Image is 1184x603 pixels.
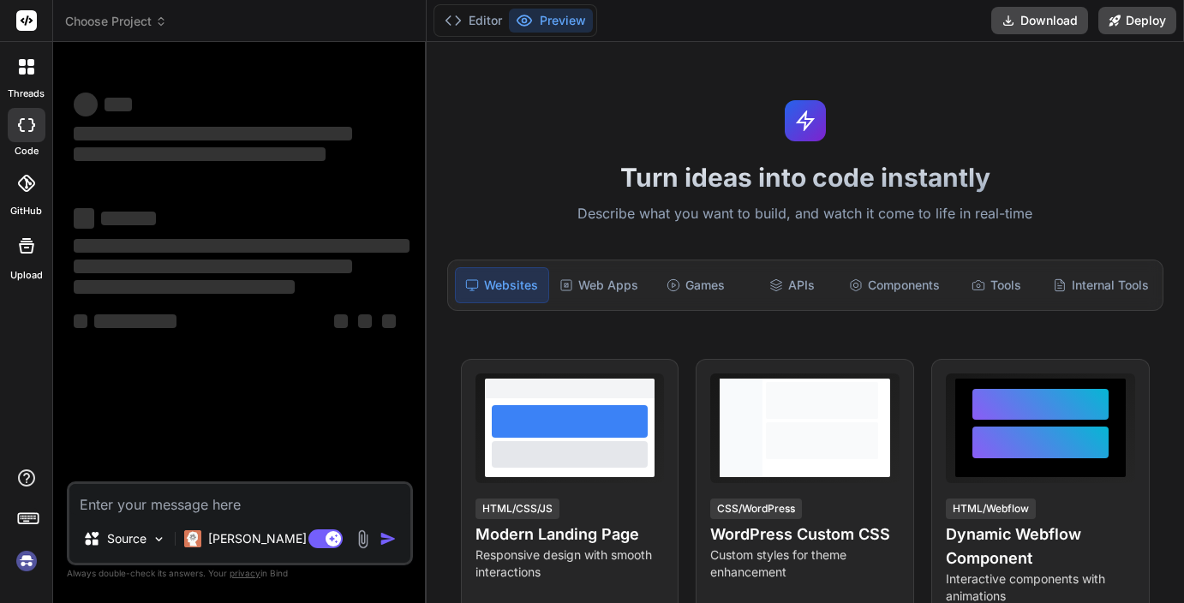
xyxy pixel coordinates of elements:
button: Preview [509,9,593,33]
span: ‌ [94,314,176,328]
img: Claude 4 Sonnet [184,530,201,547]
div: Tools [950,267,1043,303]
img: signin [12,546,41,576]
span: privacy [230,568,260,578]
h4: Modern Landing Page [475,522,665,546]
label: threads [8,87,45,101]
div: Components [842,267,947,303]
h1: Turn ideas into code instantly [437,162,1174,193]
span: ‌ [74,208,94,229]
button: Download [991,7,1088,34]
button: Editor [438,9,509,33]
div: CSS/WordPress [710,499,802,519]
span: ‌ [74,260,352,273]
p: Custom styles for theme enhancement [710,546,900,581]
p: Source [107,530,147,547]
span: Choose Project [65,13,167,30]
p: [PERSON_NAME] 4 S.. [208,530,336,547]
span: ‌ [74,147,326,161]
label: Upload [10,268,43,283]
button: Deploy [1098,7,1176,34]
img: Pick Models [152,532,166,546]
label: code [15,144,39,158]
h4: WordPress Custom CSS [710,522,900,546]
div: APIs [745,267,838,303]
h4: Dynamic Webflow Component [946,522,1135,570]
div: Games [649,267,742,303]
span: ‌ [74,93,98,116]
div: Websites [455,267,549,303]
div: HTML/Webflow [946,499,1036,519]
img: attachment [353,529,373,549]
p: Describe what you want to build, and watch it come to life in real-time [437,203,1174,225]
span: ‌ [74,280,295,294]
span: ‌ [74,314,87,328]
span: ‌ [382,314,396,328]
p: Responsive design with smooth interactions [475,546,665,581]
span: ‌ [105,98,132,111]
div: Internal Tools [1046,267,1156,303]
span: ‌ [74,127,352,140]
p: Always double-check its answers. Your in Bind [67,565,413,582]
label: GitHub [10,204,42,218]
span: ‌ [101,212,156,225]
div: Web Apps [553,267,645,303]
div: HTML/CSS/JS [475,499,559,519]
span: ‌ [358,314,372,328]
span: ‌ [74,239,410,253]
span: ‌ [334,314,348,328]
img: icon [380,530,397,547]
